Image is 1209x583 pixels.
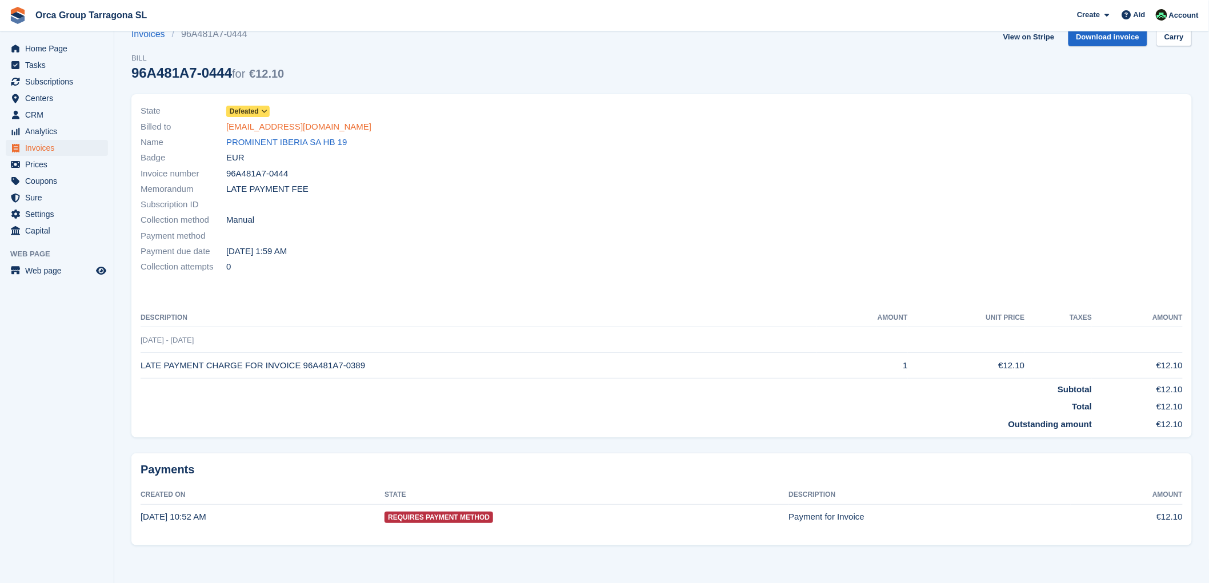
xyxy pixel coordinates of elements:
[141,184,194,194] font: Memorandum
[25,143,54,152] font: Invoices
[25,94,53,103] font: Centers
[94,264,108,278] a: Store Preview
[230,107,259,115] font: Defeated
[25,127,57,136] font: Analytics
[1068,27,1148,46] a: Download invoice
[25,210,54,219] font: Settings
[141,106,161,115] font: State
[6,173,108,189] a: menu
[141,231,205,240] font: Payment method
[6,107,108,123] a: menu
[1156,27,1192,46] a: Carry
[986,313,1025,321] font: Unit price
[131,29,165,39] font: Invoices
[6,156,108,172] a: menu
[226,246,287,256] font: [DATE] 1:59 AM
[141,137,163,147] font: Name
[1008,419,1092,429] font: Outstanding amount
[789,490,836,498] font: Description
[25,160,47,169] font: Prices
[141,512,206,521] font: [DATE] 10:52 AM
[141,512,206,521] time: 2025-09-09 08:52:08 UTC
[141,463,195,476] font: Payments
[141,168,199,178] font: Invoice number
[1072,401,1092,411] font: Total
[141,152,165,162] font: Badge
[226,120,371,134] a: [EMAIL_ADDRESS][DOMAIN_NAME]
[249,67,284,80] font: €12.10
[141,336,194,344] font: [DATE] - [DATE]
[25,176,57,186] font: Coupons
[226,245,287,258] time: 2025-09-09 23:59:59 UTC
[6,140,108,156] a: menu
[141,360,365,370] font: LATE PAYMENT CHARGE FOR INVOICE 96A481A7-0389
[1156,384,1183,394] font: €12.10
[1152,490,1183,498] font: Amount
[226,137,347,147] font: PROMINENT IBERIA SA HB 19
[789,512,865,521] font: Payment for Invoice
[1156,401,1183,411] font: €12.10
[6,74,108,90] a: menu
[25,193,42,202] font: Sure
[131,27,284,41] nav: breadcrumbs
[131,27,172,41] a: Invoices
[226,152,245,162] font: EUR
[141,199,199,209] font: Subscription ID
[388,513,490,521] font: Requires Payment Method
[1156,360,1183,370] font: €12.10
[6,190,108,206] a: menu
[141,313,187,321] font: Description
[25,110,43,119] font: CRM
[6,206,108,222] a: menu
[10,250,50,258] font: Web page
[6,90,108,106] a: menu
[6,57,108,73] a: menu
[6,123,108,139] a: menu
[25,61,46,70] font: Tasks
[25,226,50,235] font: Capital
[878,313,908,321] font: AMOUNT
[226,262,231,271] font: 0
[141,122,171,131] font: Billed to
[999,360,1025,370] font: €12.10
[25,77,73,86] font: Subscriptions
[35,10,147,20] font: Orca Group Tarragona SL
[1156,9,1167,21] img: Tania
[25,44,67,53] font: Home Page
[31,6,151,25] a: Orca Group Tarragona SL
[141,246,210,256] font: Payment due date
[131,65,232,81] font: 96A481A7-0444
[6,223,108,239] a: menu
[25,266,62,275] font: Web page
[226,136,347,149] a: PROMINENT IBERIA SA HB 19
[999,27,1059,46] a: View on Stripe
[226,122,371,131] font: [EMAIL_ADDRESS][DOMAIN_NAME]
[232,67,245,80] font: for
[903,360,907,370] font: 1
[1003,33,1054,41] font: View on Stripe
[1152,313,1183,321] font: Amount
[1058,384,1092,394] font: Subtotal
[1076,33,1140,41] font: Download invoice
[226,168,288,178] font: 96A481A7-0444
[385,490,406,498] font: State
[1077,10,1100,19] font: Create
[6,41,108,57] a: menu
[141,490,185,498] font: Created on
[131,54,147,62] font: Bill
[226,184,309,194] font: LATE PAYMENT FEE
[141,215,209,224] font: Collection method
[1156,419,1183,429] font: €12.10
[1164,33,1184,41] font: Carry
[226,104,270,118] a: Defeated
[6,263,108,279] a: menu
[1156,512,1183,521] font: €12.10
[141,262,214,271] font: Collection attempts
[1169,11,1199,19] font: Account
[1070,313,1092,321] font: Taxes
[9,7,26,24] img: stora-icon-8386f47178a22dfd0bd8f6a31ec36ba5ce8667c1dd55bd0f319d3a0aa187defe.svg
[226,215,254,224] font: Manual
[1134,10,1146,19] font: Aid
